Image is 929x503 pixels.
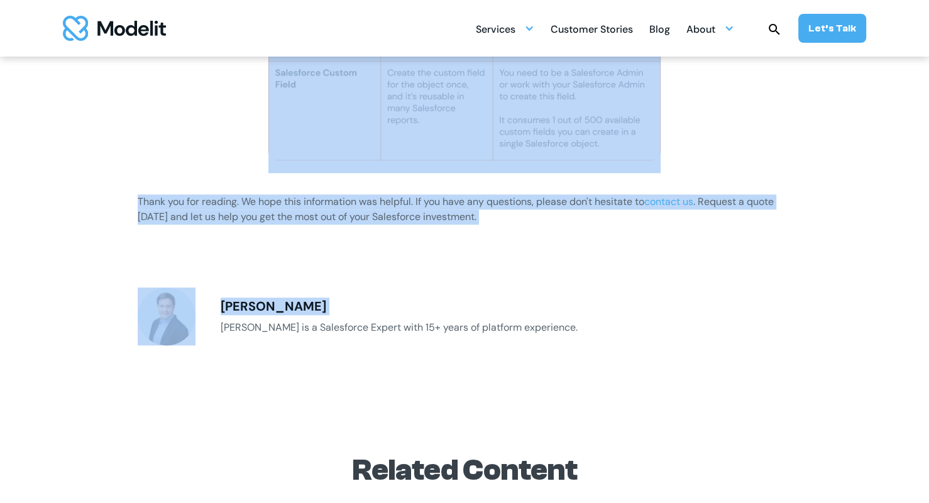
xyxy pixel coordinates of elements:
[686,18,715,43] div: About
[138,179,791,194] p: ‍
[221,320,578,335] p: [PERSON_NAME] is a Salesforce Expert with 15+ years of platform experience.
[221,297,326,315] div: [PERSON_NAME]
[551,16,633,41] a: Customer Stories
[644,195,693,208] a: contact us
[476,16,534,41] div: Services
[476,18,515,43] div: Services
[808,21,856,35] div: Let’s Talk
[686,16,734,41] div: About
[138,194,791,224] p: Thank you for reading. We hope this information was helpful. If you have any questions, please do...
[649,16,670,41] a: Blog
[649,18,670,43] div: Blog
[551,18,633,43] div: Customer Stories
[798,14,866,43] a: Let’s Talk
[75,452,854,488] h2: Related Content
[63,16,166,41] a: home
[63,16,166,41] img: modelit logo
